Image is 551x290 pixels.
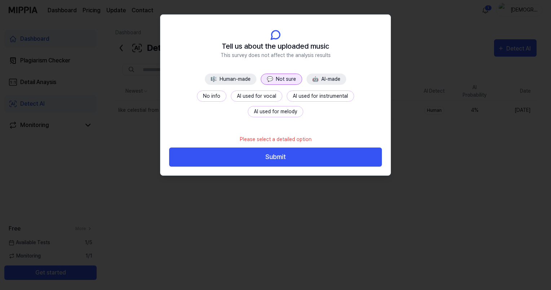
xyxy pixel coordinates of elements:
div: Please select a detailed option [235,131,316,148]
button: 🤖AI-made [307,74,346,85]
button: 💬Not sure [261,74,302,85]
button: AI used for vocal [231,91,282,102]
button: AI used for instrumental [287,91,354,102]
span: This survey does not affect the analysis results [221,52,331,59]
button: 🎼Human-made [205,74,256,85]
button: Submit [169,148,382,167]
button: No info [197,91,226,102]
span: 🎼 [211,76,217,82]
span: Tell us about the uploaded music [222,41,329,52]
span: 💬 [267,76,273,82]
span: 🤖 [312,76,318,82]
button: AI used for melody [248,106,303,117]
